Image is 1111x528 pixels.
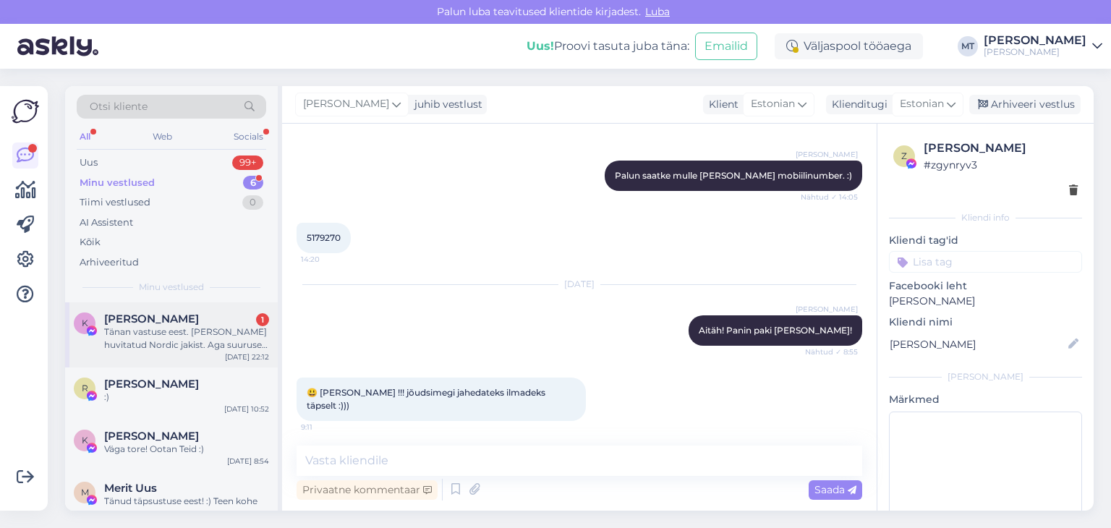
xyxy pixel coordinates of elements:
div: Tänud täpsustuse eest! :) Teen kohe arve ära [PERSON_NAME] [PERSON_NAME]. [104,495,269,521]
p: Märkmed [889,392,1082,407]
input: Lisa nimi [890,336,1065,352]
span: Minu vestlused [139,281,204,294]
span: Kristel Goldšmidt [104,312,199,325]
div: Kliendi info [889,211,1082,224]
p: Kliendi nimi [889,315,1082,330]
div: juhib vestlust [409,97,482,112]
div: Klienditugi [826,97,887,112]
button: Emailid [695,33,757,60]
div: AI Assistent [80,216,133,230]
div: Tänan vastuse eest. [PERSON_NAME] huvitatud Nordic jakist. Aga suuruse [PERSON_NAME] valimisega v... [104,325,269,352]
span: Saada [814,483,856,496]
div: [DATE] 22:12 [225,352,269,362]
div: 1 [256,313,269,326]
span: 😃 [PERSON_NAME] !!! jõudsimegi jahedateks ilmadeks täpselt :))) [307,387,548,411]
div: [PERSON_NAME] [889,370,1082,383]
div: MT [958,36,978,56]
div: Web [150,127,175,146]
p: Kliendi tag'id [889,233,1082,248]
span: Estonian [900,96,944,112]
div: Kõik [80,235,101,250]
span: Nähtud ✓ 14:05 [801,192,858,203]
div: Socials [231,127,266,146]
span: Palun saatke mulle [PERSON_NAME] mobiilinumber. :) [615,170,852,181]
div: Uus [80,156,98,170]
input: Lisa tag [889,251,1082,273]
div: Väljaspool tööaega [775,33,923,59]
span: Ringo Voosalu [104,378,199,391]
div: # zgynryv3 [924,157,1078,173]
span: [PERSON_NAME] [303,96,389,112]
span: Katrin Katrin [104,430,199,443]
div: Privaatne kommentaar [297,480,438,500]
span: K [82,435,88,446]
div: Väga tore! Ootan Teid :) [104,443,269,456]
span: Luba [641,5,674,18]
div: :) [104,391,269,404]
div: [DATE] [297,278,862,291]
a: [PERSON_NAME][PERSON_NAME] [984,35,1102,58]
span: Estonian [751,96,795,112]
div: 0 [242,195,263,210]
span: K [82,318,88,328]
p: Facebooki leht [889,278,1082,294]
span: 5179270 [307,232,341,243]
div: Proovi tasuta juba täna: [527,38,689,55]
div: 99+ [232,156,263,170]
span: 9:11 [301,422,355,433]
span: [PERSON_NAME] [796,149,858,160]
div: 6 [243,176,263,190]
p: [PERSON_NAME] [889,294,1082,309]
div: All [77,127,93,146]
div: [PERSON_NAME] [924,140,1078,157]
div: Klient [703,97,738,112]
div: Arhiveeri vestlus [969,95,1081,114]
span: Nähtud ✓ 8:55 [804,346,858,357]
span: R [82,383,88,393]
div: Minu vestlused [80,176,155,190]
b: Uus! [527,39,554,53]
div: Tiimi vestlused [80,195,150,210]
span: Aitäh! Panin paki [PERSON_NAME]! [699,325,852,336]
span: Otsi kliente [90,99,148,114]
span: Merit Uus [104,482,157,495]
span: z [901,150,907,161]
img: Askly Logo [12,98,39,125]
span: M [81,487,89,498]
div: Arhiveeritud [80,255,139,270]
div: [PERSON_NAME] [984,46,1086,58]
div: [PERSON_NAME] [984,35,1086,46]
div: [DATE] 10:52 [224,404,269,414]
div: [DATE] 8:54 [227,456,269,467]
span: [PERSON_NAME] [796,304,858,315]
span: 14:20 [301,254,355,265]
